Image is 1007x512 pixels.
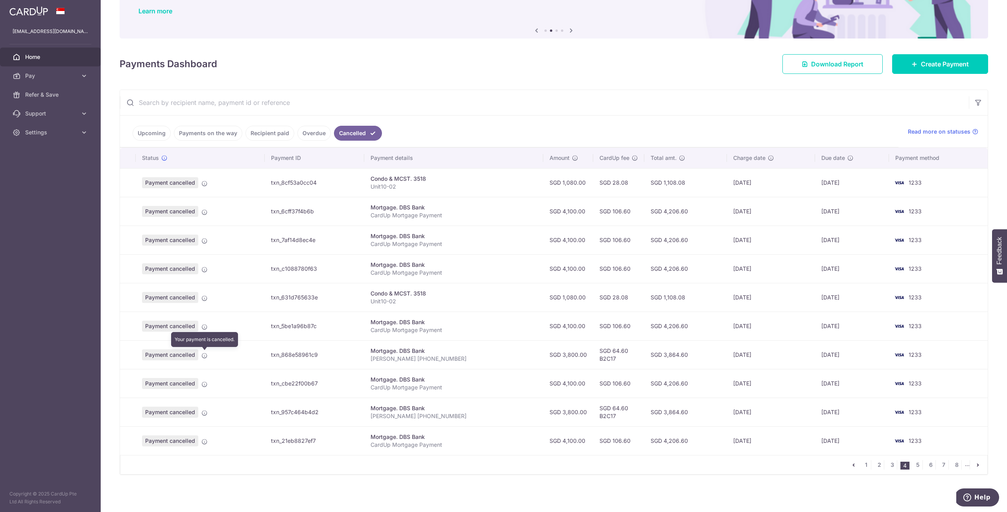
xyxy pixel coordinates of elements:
div: Condo & MCST. 3518 [371,290,537,297]
td: SGD 4,206.60 [644,197,727,226]
td: SGD 1,080.00 [543,168,593,197]
iframe: Opens a widget where you can find more information [956,488,999,508]
td: SGD 3,864.60 [644,340,727,369]
div: Mortgage. DBS Bank [371,261,537,269]
span: Amount [550,154,570,162]
span: Download Report [811,59,863,69]
span: Home [25,53,77,61]
img: Bank Card [891,379,907,388]
img: Bank Card [891,178,907,187]
td: [DATE] [815,398,889,426]
td: SGD 106.60 [593,312,644,340]
h4: Payments Dashboard [120,57,217,71]
span: Payment cancelled [142,177,198,188]
td: SGD 106.60 [593,426,644,455]
div: Condo & MCST. 3518 [371,175,537,183]
a: Upcoming [133,126,171,141]
div: Mortgage. DBS Bank [371,433,537,441]
span: 1233 [909,265,922,272]
img: Bank Card [891,407,907,417]
th: Payment method [889,148,988,168]
td: SGD 106.60 [593,369,644,398]
span: Feedback [996,237,1003,264]
a: Learn more [138,7,172,15]
a: 7 [939,460,948,470]
a: 8 [952,460,961,470]
p: CardUp Mortgage Payment [371,441,537,449]
td: SGD 28.08 [593,168,644,197]
td: SGD 4,100.00 [543,369,593,398]
td: [DATE] [815,369,889,398]
span: 1233 [909,437,922,444]
td: txn_c1088780f63 [265,254,364,283]
td: [DATE] [727,398,815,426]
nav: pager [849,455,987,474]
td: txn_957c464b4d2 [265,398,364,426]
a: 6 [926,460,935,470]
p: Unit10-02 [371,297,537,305]
td: SGD 1,080.00 [543,283,593,312]
a: 2 [874,460,884,470]
td: [DATE] [727,426,815,455]
span: Payment cancelled [142,263,198,274]
td: SGD 1,108.08 [644,283,727,312]
td: txn_868e58961c9 [265,340,364,369]
p: [PERSON_NAME] [PHONE_NUMBER] [371,355,537,363]
td: [DATE] [815,254,889,283]
span: Support [25,110,77,117]
div: Mortgage. DBS Bank [371,376,537,384]
td: txn_cbe22f00b67 [265,369,364,398]
td: txn_8cf53a0cc04 [265,168,364,197]
span: 1233 [909,237,922,243]
a: Create Payment [892,54,988,74]
td: SGD 3,800.00 [543,398,593,426]
td: SGD 4,100.00 [543,426,593,455]
td: SGD 64.60 B2C17 [593,340,644,369]
td: SGD 3,800.00 [543,340,593,369]
a: Download Report [782,54,883,74]
th: Payment ID [265,148,364,168]
span: Charge date [733,154,765,162]
td: SGD 4,206.60 [644,226,727,254]
td: [DATE] [815,283,889,312]
p: [EMAIL_ADDRESS][DOMAIN_NAME] [13,28,88,35]
th: Payment details [364,148,543,168]
span: Payment cancelled [142,435,198,446]
div: Mortgage. DBS Bank [371,404,537,412]
td: SGD 4,206.60 [644,426,727,455]
td: [DATE] [727,283,815,312]
td: SGD 106.60 [593,226,644,254]
a: 5 [913,460,922,470]
a: Read more on statuses [908,128,978,136]
span: Total amt. [651,154,677,162]
td: [DATE] [815,340,889,369]
img: CardUp [9,6,48,16]
td: SGD 1,108.08 [644,168,727,197]
td: txn_5be1a96b87c [265,312,364,340]
input: Search by recipient name, payment id or reference [120,90,969,115]
td: [DATE] [727,312,815,340]
td: SGD 4,206.60 [644,369,727,398]
p: CardUp Mortgage Payment [371,269,537,277]
a: Payments on the way [174,126,242,141]
td: SGD 4,100.00 [543,197,593,226]
span: Refer & Save [25,91,77,99]
div: Mortgage. DBS Bank [371,318,537,326]
td: txn_6cff37f4b6b [265,197,364,226]
td: SGD 106.60 [593,197,644,226]
button: Feedback - Show survey [992,229,1007,283]
a: Overdue [297,126,331,141]
span: Payment cancelled [142,378,198,389]
p: CardUp Mortgage Payment [371,240,537,248]
p: Unit10-02 [371,183,537,191]
a: Cancelled [334,126,382,141]
img: Bank Card [891,293,907,302]
td: txn_631d765633e [265,283,364,312]
img: Bank Card [891,235,907,245]
span: Status [142,154,159,162]
td: SGD 4,100.00 [543,226,593,254]
span: Payment cancelled [142,235,198,246]
span: Read more on statuses [908,128,970,136]
span: Payment cancelled [142,321,198,332]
